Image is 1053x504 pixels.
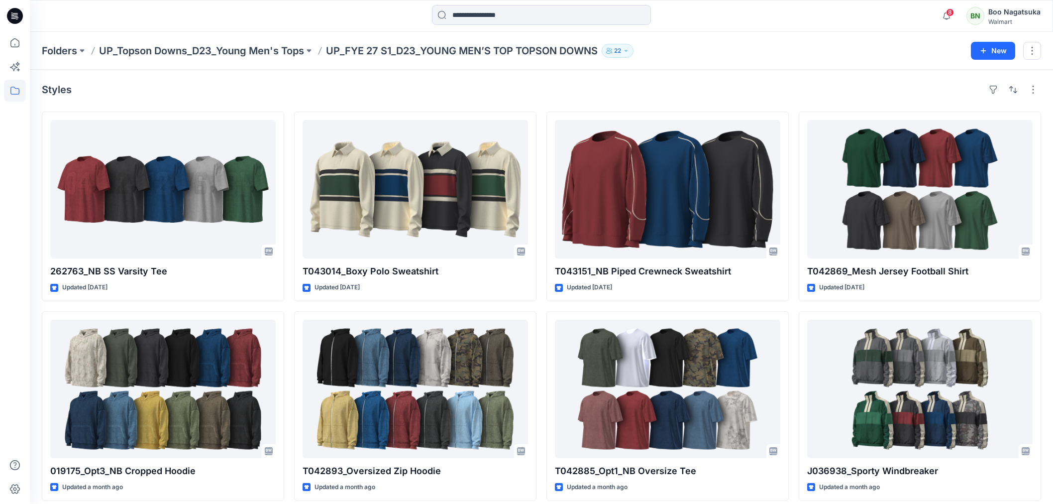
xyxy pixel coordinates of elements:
p: Updated [DATE] [315,282,360,293]
p: Updated a month ago [62,482,123,493]
p: Updated [DATE] [819,282,864,293]
div: Walmart [988,18,1041,25]
p: 22 [614,45,621,56]
p: T043151_NB Piped Crewneck Sweatshirt [555,264,780,278]
p: 262763_NB SS Varsity Tee [50,264,276,278]
button: New [971,42,1015,60]
p: UP_FYE 27 S1_D23_YOUNG MEN’S TOP TOPSON DOWNS [326,44,598,58]
button: 22 [602,44,633,58]
a: T042893_Oversized Zip Hoodie [303,320,528,458]
span: 8 [946,8,954,16]
a: T043151_NB Piped Crewneck Sweatshirt [555,120,780,258]
p: T042885_Opt1_NB Oversize Tee [555,464,780,478]
div: Boo Nagatsuka [988,6,1041,18]
h4: Styles [42,84,72,96]
a: T042885_Opt1_NB Oversize Tee [555,320,780,458]
p: Updated [DATE] [567,282,612,293]
p: 019175_Opt3_NB Cropped Hoodie [50,464,276,478]
div: BN [966,7,984,25]
a: J036938_Sporty Windbreaker [807,320,1033,458]
p: Updated a month ago [819,482,880,493]
a: T043014_Boxy Polo Sweatshirt [303,120,528,258]
p: J036938_Sporty Windbreaker [807,464,1033,478]
p: Updated a month ago [567,482,628,493]
a: 019175_Opt3_NB Cropped Hoodie [50,320,276,458]
p: T043014_Boxy Polo Sweatshirt [303,264,528,278]
p: Updated a month ago [315,482,375,493]
p: T042893_Oversized Zip Hoodie [303,464,528,478]
a: 262763_NB SS Varsity Tee [50,120,276,258]
a: Folders [42,44,77,58]
a: T042869_Mesh Jersey Football Shirt [807,120,1033,258]
p: T042869_Mesh Jersey Football Shirt [807,264,1033,278]
a: UP_Topson Downs_D23_Young Men's Tops [99,44,304,58]
p: Updated [DATE] [62,282,107,293]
